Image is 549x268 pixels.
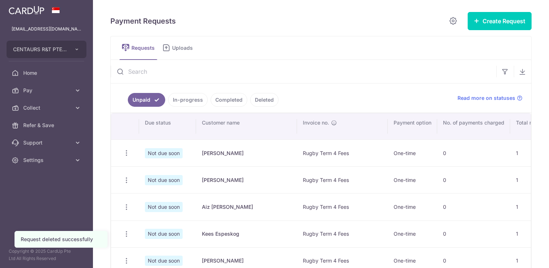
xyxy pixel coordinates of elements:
td: One-time [388,220,437,247]
button: CENTAURS R&T PTE. LTD. [7,41,86,58]
span: Invoice no. [303,119,329,126]
span: CENTAURS R&T PTE. LTD. [13,46,67,53]
span: Not due soon [145,148,183,158]
th: No. of payments charged [437,113,510,139]
th: Invoice no. [297,113,388,139]
iframe: Opens a widget where you can find more information [502,246,542,264]
a: Requests [119,36,157,60]
a: Completed [211,93,247,107]
td: Rugby Term 4 Fees [297,220,388,247]
td: 0 [437,166,510,193]
span: Home [23,69,71,77]
span: Refer & Save [23,122,71,129]
span: Uploads [172,44,198,52]
h5: Payment Requests [110,15,176,27]
th: Payment option [388,113,437,139]
a: Read more on statuses [457,94,522,102]
td: [PERSON_NAME] [196,166,297,193]
span: Pay [23,87,71,94]
td: [PERSON_NAME] [196,139,297,166]
div: Request deleted successfully [21,236,101,243]
td: One-time [388,139,437,166]
p: [EMAIL_ADDRESS][DOMAIN_NAME] [12,25,81,33]
span: Not due soon [145,256,183,266]
td: Rugby Term 4 Fees [297,166,388,193]
td: Rugby Term 4 Fees [297,139,388,166]
a: Uploads [160,36,198,60]
td: One-time [388,166,437,193]
td: One-time [388,193,437,220]
span: Not due soon [145,175,183,185]
a: In-progress [168,93,208,107]
span: Payment option [394,119,431,126]
th: Customer name [196,113,297,139]
a: Unpaid [128,93,165,107]
span: Not due soon [145,229,183,239]
input: Search [111,60,496,83]
span: Collect [23,104,71,111]
td: 0 [437,139,510,166]
span: Requests [131,44,157,52]
span: Not due soon [145,202,183,212]
a: Deleted [250,93,278,107]
img: CardUp [9,6,44,15]
span: Support [23,139,71,146]
td: Kees Espeskog [196,220,297,247]
span: Settings [23,157,71,164]
span: Read more on statuses [457,94,515,102]
span: No. of payments charged [443,119,504,126]
button: Create Request [468,12,532,30]
td: 0 [437,193,510,220]
td: Aiz [PERSON_NAME] [196,193,297,220]
th: Due status [139,113,196,139]
td: 0 [437,220,510,247]
td: Rugby Term 4 Fees [297,193,388,220]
